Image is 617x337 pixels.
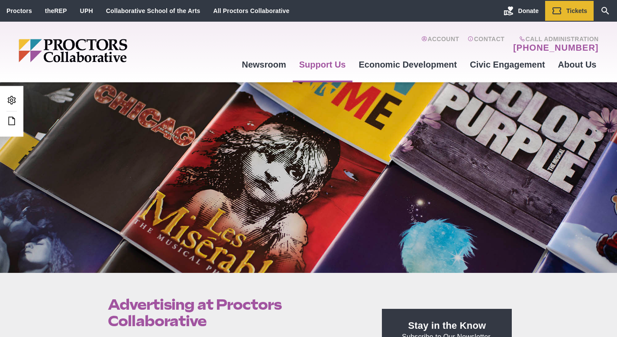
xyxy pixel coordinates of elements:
a: UPH [80,7,93,14]
a: Support Us [293,53,352,76]
span: Call Administration [510,36,598,42]
a: Civic Engagement [463,53,551,76]
a: About Us [552,53,603,76]
a: [PHONE_NUMBER] [513,42,598,53]
img: Proctors logo [19,39,194,62]
a: Search [594,1,617,21]
a: Newsroom [235,53,292,76]
a: Account [421,36,459,53]
a: All Proctors Collaborative [213,7,289,14]
span: Tickets [566,7,587,14]
a: Donate [497,1,545,21]
a: Collaborative School of the Arts [106,7,200,14]
h1: Advertising at Proctors Collaborative [108,296,362,329]
a: Edit this Post/Page [4,113,19,130]
a: Economic Development [352,53,464,76]
strong: Stay in the Know [408,320,486,331]
a: Proctors [6,7,32,14]
a: Admin Area [4,93,19,109]
a: Contact [468,36,504,53]
span: Donate [518,7,539,14]
a: theREP [45,7,67,14]
a: Tickets [545,1,594,21]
